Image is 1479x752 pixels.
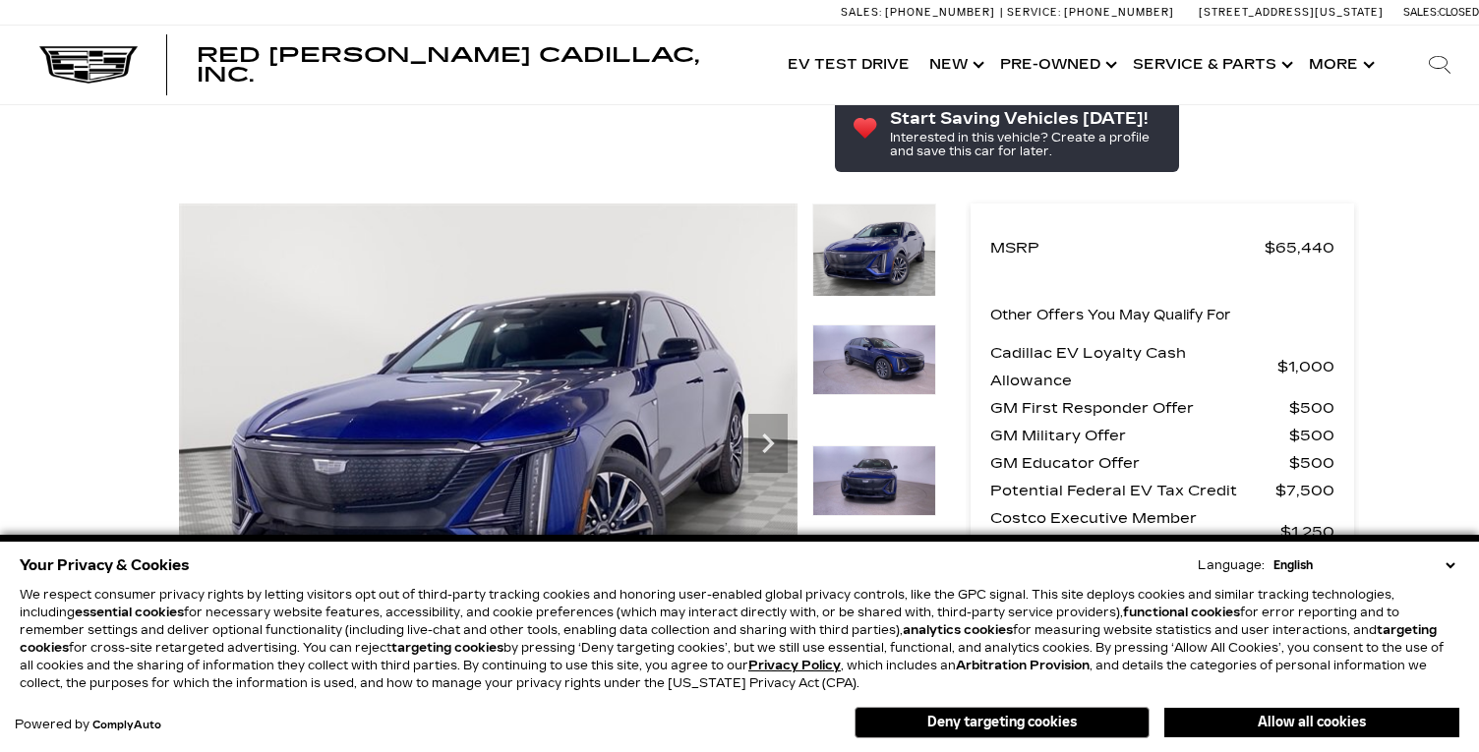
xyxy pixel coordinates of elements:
button: More [1299,26,1381,104]
a: GM Military Offer $500 [990,422,1334,449]
strong: essential cookies [75,606,184,619]
span: [PHONE_NUMBER] [885,6,995,19]
strong: Arbitration Provision [956,659,1090,672]
select: Language Select [1269,556,1459,574]
a: Potential Federal EV Tax Credit $7,500 [990,477,1334,504]
span: GM Educator Offer [990,449,1289,477]
strong: targeting cookies [391,641,503,655]
button: Allow all cookies [1164,708,1459,737]
a: Costco Executive Member Incentive $1,250 [990,504,1334,559]
img: New 2025 Opulent Blue Metallic Cadillac Sport 1 image 1 [179,203,798,667]
span: Red [PERSON_NAME] Cadillac, Inc. [197,43,699,87]
a: MSRP $65,440 [990,234,1334,261]
span: Closed [1439,6,1479,19]
div: Language: [1198,559,1265,571]
strong: functional cookies [1123,606,1240,619]
img: New 2025 Opulent Blue Metallic Cadillac Sport 1 image 2 [812,324,936,395]
div: Next [748,414,788,473]
a: EV Test Drive [778,26,919,104]
span: Cadillac EV Loyalty Cash Allowance [990,339,1277,394]
a: Cadillac EV Loyalty Cash Allowance $1,000 [990,339,1334,394]
a: [STREET_ADDRESS][US_STATE] [1199,6,1384,19]
a: Sales: [PHONE_NUMBER] [841,7,1000,18]
span: Costco Executive Member Incentive [990,504,1280,559]
a: GM First Responder Offer $500 [990,394,1334,422]
a: Privacy Policy [748,659,841,672]
a: Service & Parts [1123,26,1299,104]
a: Service: [PHONE_NUMBER] [1000,7,1179,18]
span: $1,250 [1280,518,1334,546]
button: Deny targeting cookies [855,707,1150,738]
img: New 2025 Opulent Blue Metallic Cadillac Sport 1 image 1 [812,203,936,297]
span: $500 [1289,422,1334,449]
span: GM Military Offer [990,422,1289,449]
span: Service: [1007,6,1061,19]
a: Pre-Owned [990,26,1123,104]
a: ComplyAuto [92,720,161,731]
span: Sales: [1403,6,1439,19]
span: $500 [1289,394,1334,422]
p: Other Offers You May Qualify For [990,302,1231,329]
img: Cadillac Dark Logo with Cadillac White Text [39,46,138,84]
span: $65,440 [1265,234,1334,261]
span: $7,500 [1275,477,1334,504]
span: [PHONE_NUMBER] [1064,6,1174,19]
div: Powered by [15,719,161,731]
p: We respect consumer privacy rights by letting visitors opt out of third-party tracking cookies an... [20,586,1459,692]
span: $1,000 [1277,353,1334,380]
img: New 2025 Opulent Blue Metallic Cadillac Sport 1 image 3 [812,445,936,516]
span: $500 [1289,449,1334,477]
span: Your Privacy & Cookies [20,551,190,579]
a: GM Educator Offer $500 [990,449,1334,477]
span: MSRP [990,234,1265,261]
a: Red [PERSON_NAME] Cadillac, Inc. [197,45,758,85]
a: New [919,26,990,104]
span: GM First Responder Offer [990,394,1289,422]
span: Sales: [841,6,882,19]
strong: analytics cookies [903,623,1013,637]
span: Potential Federal EV Tax Credit [990,477,1275,504]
